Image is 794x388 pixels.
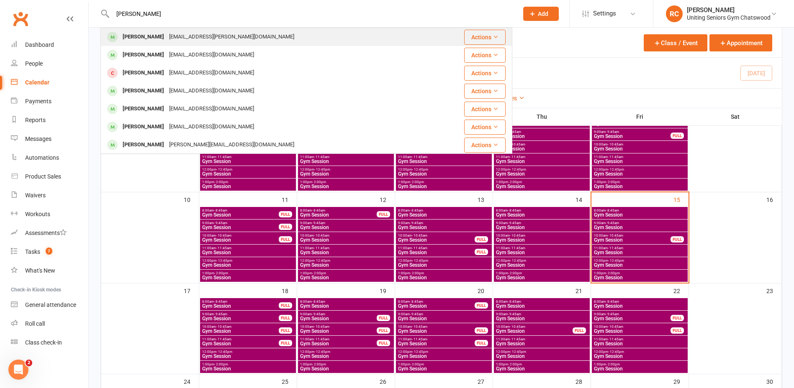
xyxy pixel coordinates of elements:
span: - 9:45am [508,312,521,316]
div: FULL [573,327,586,334]
span: Gym Session [496,304,588,309]
div: Payments [25,98,51,105]
div: [EMAIL_ADDRESS][PERSON_NAME][DOMAIN_NAME] [167,31,297,43]
div: FULL [671,236,684,242]
span: - 8:45am [606,300,619,304]
span: - 2:00pm [214,180,228,184]
div: FULL [377,211,390,217]
div: FULL [377,327,390,334]
span: - 12:45pm [608,259,624,263]
a: Dashboard [11,36,88,54]
div: General attendance [25,301,76,308]
span: Gym Session [300,250,392,255]
span: - 8:45am [508,300,521,304]
span: 8:00am [594,300,686,304]
a: Roll call [11,314,88,333]
span: - 9:45am [508,130,521,134]
span: Gym Session [300,304,392,309]
div: FULL [279,315,292,321]
span: 11:00am [496,246,588,250]
span: - 10:45am [510,143,525,146]
span: 11:00am [398,337,475,341]
div: FULL [279,327,292,334]
button: Actions [464,30,506,45]
span: Add [538,10,548,17]
span: 11:00am [300,246,392,250]
span: - 10:45am [608,143,623,146]
span: - 10:45am [216,234,231,237]
span: Gym Session [594,159,686,164]
div: FULL [279,211,292,217]
div: FULL [475,302,488,309]
span: 12:00pm [594,168,686,171]
span: 12:00pm [398,168,490,171]
span: Gym Session [398,275,490,280]
div: [EMAIL_ADDRESS][DOMAIN_NAME] [167,103,257,115]
div: 20 [478,283,493,297]
span: Gym Session [398,159,490,164]
span: 11:00am [202,155,294,159]
span: 8:00am [398,209,490,212]
span: 9:00am [300,312,377,316]
span: - 11:45am [314,246,329,250]
span: - 11:45am [608,155,623,159]
div: 14 [576,192,591,206]
button: Class / Event [644,34,707,51]
span: Gym Session [594,134,671,139]
span: - 9:45am [606,312,619,316]
div: [EMAIL_ADDRESS][DOMAIN_NAME] [167,67,257,79]
span: Gym Session [496,316,588,321]
span: 9:00am [398,221,490,225]
div: Tasks [25,248,40,255]
span: - 9:45am [410,312,423,316]
span: Gym Session [300,159,392,164]
span: Gym Session [594,212,686,217]
span: 12:00pm [594,259,686,263]
div: FULL [475,327,488,334]
a: Waivers [11,186,88,205]
span: Gym Session [202,275,294,280]
span: Gym Session [594,304,686,309]
span: Gym Session [398,329,475,334]
span: Gym Session [398,171,490,176]
span: - 10:45am [314,325,329,329]
span: 8:00am [300,300,392,304]
span: Gym Session [398,316,490,321]
span: - 9:45am [606,221,619,225]
span: 1:00pm [496,180,588,184]
span: Gym Session [496,159,588,164]
span: Gym Session [300,329,377,334]
span: Gym Session [594,225,686,230]
span: - 8:45am [410,300,423,304]
a: General attendance kiosk mode [11,296,88,314]
a: Product Sales [11,167,88,186]
span: - 9:45am [410,221,423,225]
button: Actions [464,66,506,81]
span: - 9:45am [508,221,521,225]
a: Class kiosk mode [11,333,88,352]
span: - 8:45am [508,209,521,212]
span: - 2:00pm [606,180,620,184]
button: Actions [464,84,506,99]
span: Gym Session [398,250,475,255]
span: Gym Session [496,134,588,139]
div: [PERSON_NAME] [120,103,167,115]
span: 1:00pm [300,271,392,275]
div: [EMAIL_ADDRESS][DOMAIN_NAME] [167,85,257,97]
span: - 11:45am [216,246,231,250]
a: Messages [11,130,88,148]
span: - 8:45am [410,209,423,212]
span: Settings [593,4,616,23]
a: People [11,54,88,73]
div: 16 [766,192,781,206]
span: - 8:45am [606,209,619,212]
span: Gym Session [594,329,671,334]
div: FULL [475,249,488,255]
span: 8:00am [594,209,686,212]
span: - 8:45am [214,300,227,304]
div: What's New [25,267,55,274]
th: Thu [493,108,591,125]
div: 10 [184,192,199,206]
span: Gym Session [496,237,588,242]
span: Gym Session [496,212,588,217]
